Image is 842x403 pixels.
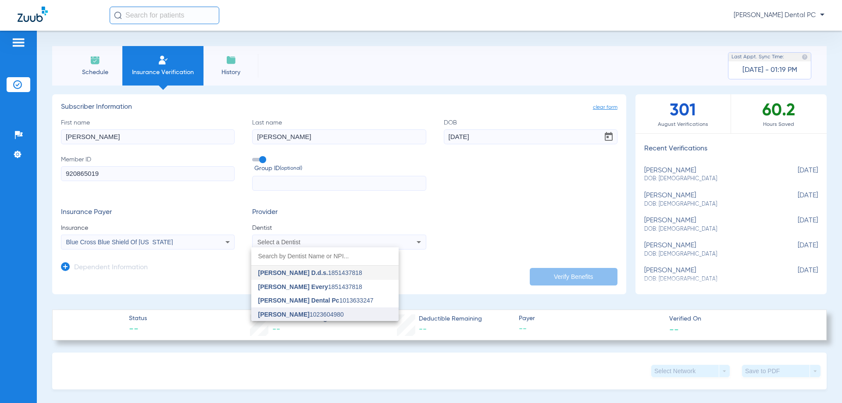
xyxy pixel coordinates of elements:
[258,283,328,290] span: [PERSON_NAME] Every
[258,311,310,318] span: [PERSON_NAME]
[258,284,362,290] span: 1851437818
[258,297,374,303] span: 1013633247
[258,297,339,304] span: [PERSON_NAME] Dental Pc
[258,270,362,276] span: 1851437818
[798,361,842,403] iframe: Chat Widget
[258,269,328,276] span: [PERSON_NAME] D.d.s.
[258,311,344,317] span: 1023604980
[251,247,399,265] input: dropdown search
